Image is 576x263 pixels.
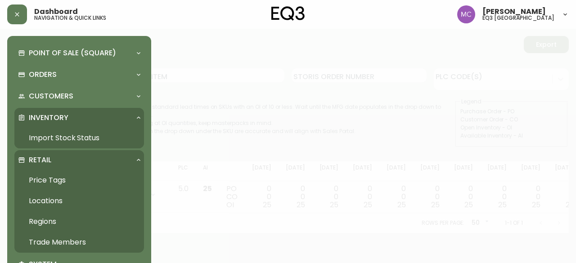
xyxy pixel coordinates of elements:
div: Point of Sale (Square) [14,43,144,63]
span: Dashboard [34,8,78,15]
a: Trade Members [14,232,144,253]
div: Inventory [14,108,144,128]
span: [PERSON_NAME] [482,8,546,15]
a: Price Tags [14,170,144,191]
img: 6dbdb61c5655a9a555815750a11666cc [457,5,475,23]
a: Import Stock Status [14,128,144,148]
h5: navigation & quick links [34,15,106,21]
div: Orders [14,65,144,85]
p: Inventory [29,113,68,123]
p: Orders [29,70,57,80]
img: logo [271,6,305,21]
p: Point of Sale (Square) [29,48,116,58]
div: Customers [14,86,144,106]
p: Customers [29,91,73,101]
div: Retail [14,150,144,170]
a: Locations [14,191,144,211]
a: Regions [14,211,144,232]
h5: eq3 [GEOGRAPHIC_DATA] [482,15,554,21]
p: Retail [29,155,51,165]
